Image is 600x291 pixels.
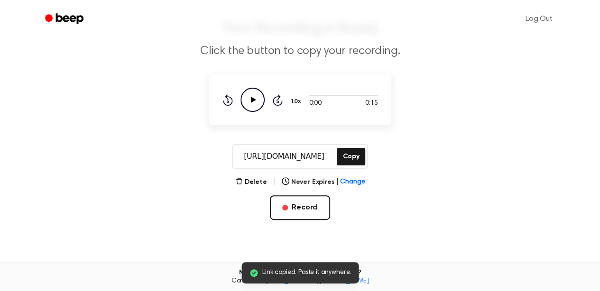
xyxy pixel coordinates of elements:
button: Never Expires|Change [282,177,365,187]
span: 0:00 [309,99,322,109]
span: | [273,176,276,188]
p: Click the button to copy your recording. [118,44,482,59]
a: Beep [38,10,92,28]
span: 0:15 [365,99,378,109]
a: Log Out [516,8,562,30]
span: Link copied. Paste it anywhere. [262,268,351,278]
span: Contact us [6,277,594,286]
button: Delete [235,177,267,187]
button: Record [270,195,330,220]
button: 1.0x [290,93,305,109]
button: Copy [337,148,365,165]
a: [EMAIL_ADDRESS][DOMAIN_NAME] [266,278,369,284]
span: Change [340,177,365,187]
span: | [336,177,338,187]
